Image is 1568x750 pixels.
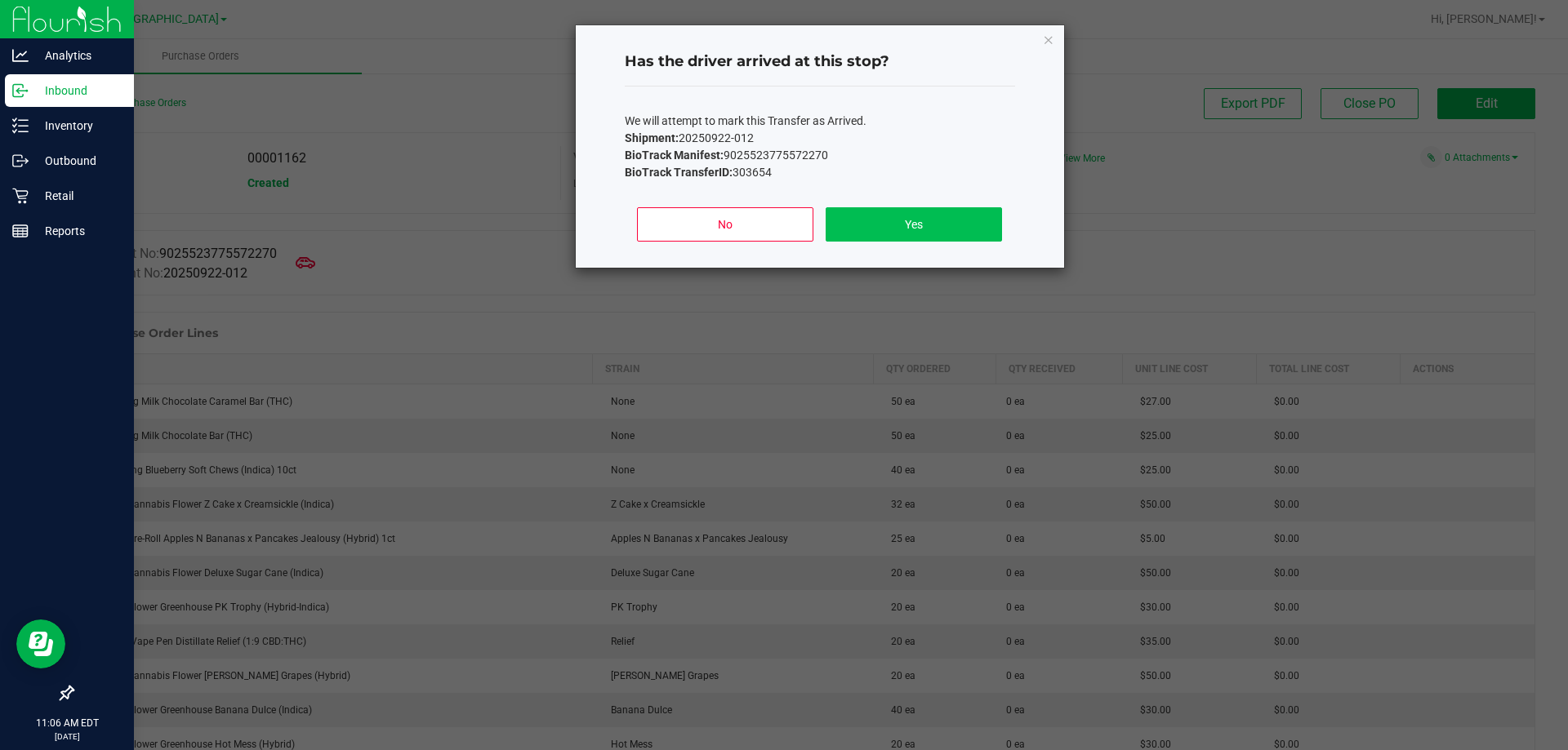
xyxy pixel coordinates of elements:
[29,46,127,65] p: Analytics
[625,51,1015,73] h4: Has the driver arrived at this stop?
[12,82,29,99] inline-svg: Inbound
[12,47,29,64] inline-svg: Analytics
[625,113,1015,130] p: We will attempt to mark this Transfer as Arrived.
[12,188,29,204] inline-svg: Retail
[16,619,65,668] iframe: Resource center
[12,223,29,239] inline-svg: Reports
[29,221,127,241] p: Reports
[625,131,679,144] b: Shipment:
[29,81,127,100] p: Inbound
[637,207,813,242] button: No
[625,164,1015,181] p: 303654
[12,118,29,134] inline-svg: Inventory
[625,166,733,179] b: BioTrack TransferID:
[826,207,1001,242] button: Yes
[29,186,127,206] p: Retail
[29,151,127,171] p: Outbound
[7,730,127,743] p: [DATE]
[1043,29,1054,49] button: Close
[7,716,127,730] p: 11:06 AM EDT
[625,147,1015,164] p: 9025523775572270
[625,130,1015,147] p: 20250922-012
[12,153,29,169] inline-svg: Outbound
[625,149,724,162] b: BioTrack Manifest:
[29,116,127,135] p: Inventory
